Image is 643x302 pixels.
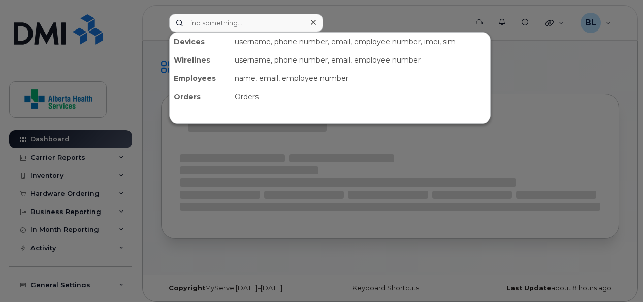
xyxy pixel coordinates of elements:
[231,51,490,69] div: username, phone number, email, employee number
[231,33,490,51] div: username, phone number, email, employee number, imei, sim
[170,69,231,87] div: Employees
[231,87,490,106] div: Orders
[231,69,490,87] div: name, email, employee number
[170,33,231,51] div: Devices
[170,51,231,69] div: Wirelines
[170,87,231,106] div: Orders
